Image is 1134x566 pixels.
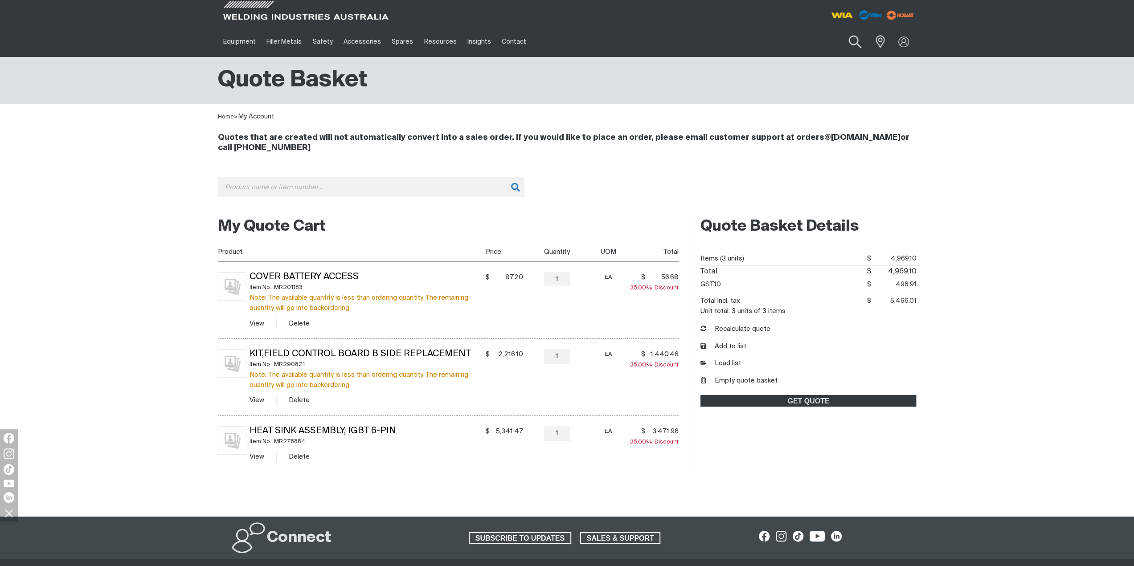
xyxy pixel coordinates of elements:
[647,273,679,282] span: 56.68
[641,273,645,282] span: $
[700,308,786,314] dt: Unit total: 3 units of 3 items
[641,350,645,359] span: $
[700,342,746,352] button: Add to list
[250,282,482,293] div: Item No.: MR201183
[4,480,14,487] img: YouTube
[630,362,679,368] span: Discount
[492,273,523,282] span: 87.20
[238,113,274,120] a: My Account
[641,427,645,436] span: $
[700,266,717,278] dt: Total
[591,272,626,282] div: EA
[867,268,871,275] span: $
[591,426,626,436] div: EA
[250,397,264,403] a: View Kit,Field Control Board B Side Replacement
[871,278,917,291] span: 496.91
[250,370,482,390] div: Note: The available quantity is less than ordering quantity. The remaining quantity will go into ...
[630,439,655,445] span: 35.00%
[418,26,462,57] a: Resources
[250,436,482,447] div: Item No.: MR278884
[289,318,310,329] button: Delete Cover Battery ACcess
[338,26,386,57] a: Accessories
[4,464,14,475] img: TikTok
[837,29,873,55] button: Search products
[867,297,871,304] span: $
[700,217,916,236] h2: Quote Basket Details
[289,452,310,462] button: Delete Heat Sink Assembly, IGBT 6-Pin
[218,242,482,262] th: Product
[630,285,679,291] span: Discount
[267,528,331,548] h2: Connect
[580,532,661,544] a: SALES & SUPPORT
[824,134,901,142] a: @[DOMAIN_NAME]
[250,427,396,436] a: Heat Sink Assembly, IGBT 6-Pin
[871,252,917,265] span: 4,969.10
[218,26,742,57] nav: Main
[218,26,261,57] a: Equipment
[469,532,571,544] a: SUBSCRIBE TO UPDATES
[496,26,532,57] a: Contact
[1,505,16,521] img: hide socials
[630,362,655,368] span: 35.00%
[581,532,660,544] span: SALES & SUPPORT
[250,293,482,313] div: Note: The available quantity is less than ordering quantity. The remaining quantity will go into ...
[884,8,917,22] img: miller
[700,358,741,369] a: Load list
[4,492,14,503] img: LinkedIn
[250,359,482,370] div: Item No.: MR290821
[218,349,246,378] img: No image for this product
[647,350,679,359] span: 1,440.46
[218,426,246,455] img: No image for this product
[492,427,523,436] span: 5,341.47
[700,294,740,308] dt: Total incl. tax
[523,242,587,262] th: Quantity
[234,114,238,120] span: >
[867,255,871,262] span: $
[700,395,916,407] a: GET QUOTE
[307,26,338,57] a: Safety
[700,324,770,334] button: Recalculate quote
[218,217,679,236] h2: My Quote Cart
[828,31,870,52] input: Product name or item number...
[485,350,489,359] span: $
[250,350,471,358] a: Kit,Field Control Board B Side Replacement
[462,26,496,57] a: Insights
[4,433,14,444] img: Facebook
[218,272,246,301] img: No image for this product
[492,350,523,359] span: 2,216.10
[289,395,310,405] button: Delete Kit,Field Control Board B Side Replacement
[867,281,871,288] span: $
[470,532,570,544] span: SUBSCRIBE TO UPDATES
[250,273,359,281] a: Cover Battery ACcess
[218,177,917,211] div: Product or group for quick order
[482,242,523,262] th: Price
[626,242,679,262] th: Total
[630,285,655,291] span: 35.00%
[591,349,626,359] div: EA
[250,453,264,460] a: View Heat Sink Assembly, IGBT 6-Pin
[218,114,234,120] a: Home
[218,133,917,153] h4: Quotes that are created will not automatically convert into a sales order. If you would like to p...
[261,26,307,57] a: Filler Metals
[630,439,679,445] span: Discount
[485,273,489,282] span: $
[700,278,721,291] dt: GST10
[587,242,626,262] th: UOM
[485,427,489,436] span: $
[218,66,367,95] h1: Quote Basket
[871,294,917,308] span: 5,466.01
[700,376,778,386] button: Empty quote basket
[701,395,915,407] span: GET QUOTE
[647,427,679,436] span: 3,471.96
[218,177,524,197] input: Product name or item number...
[700,252,744,265] dt: Items (3 units)
[4,448,14,459] img: Instagram
[386,26,418,57] a: Spares
[250,320,264,327] a: View Cover Battery ACcess
[871,266,917,278] span: 4,969.10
